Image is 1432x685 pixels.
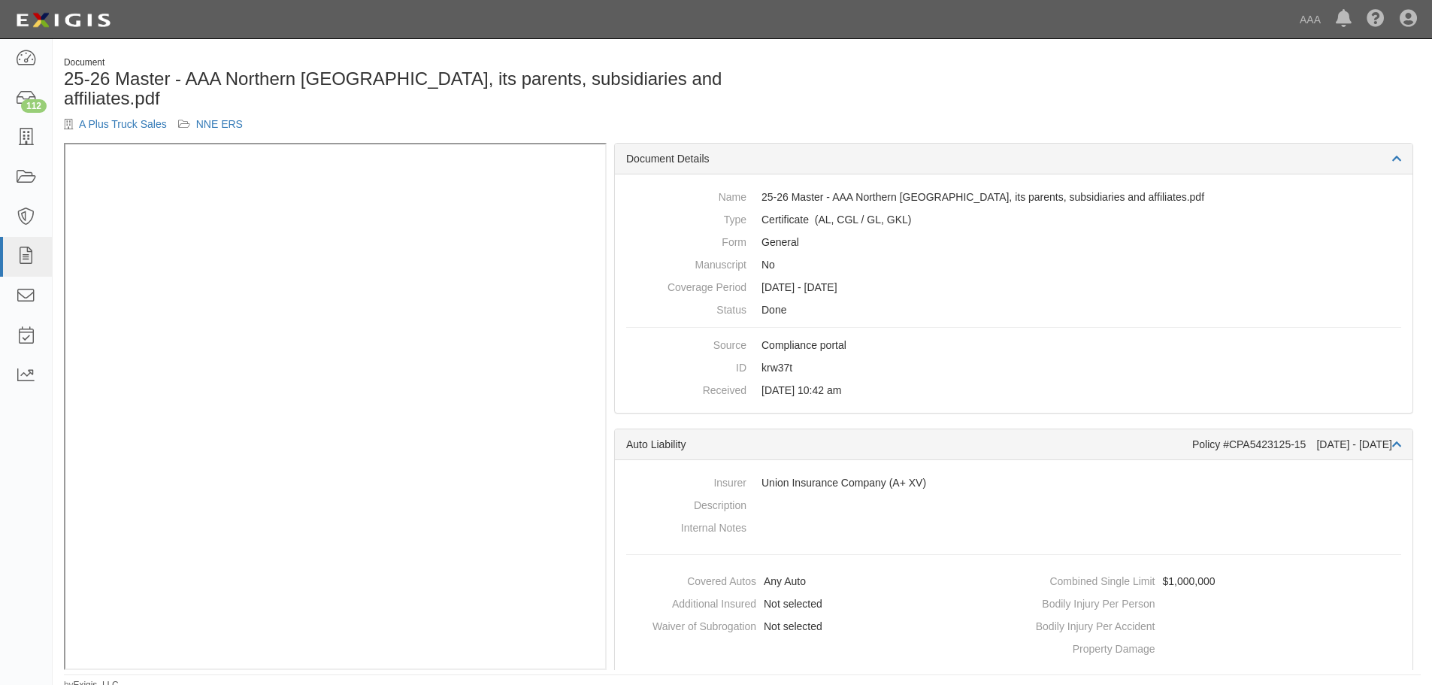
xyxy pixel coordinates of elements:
[626,494,746,513] dt: Description
[626,276,746,295] dt: Coverage Period
[626,299,1401,321] dd: Done
[626,231,746,250] dt: Form
[626,356,1401,379] dd: krw37t
[1367,11,1385,29] i: Help Center - Complianz
[1292,5,1328,35] a: AAA
[626,253,1401,276] dd: No
[64,56,731,69] div: Document
[1020,638,1155,656] dt: Property Damage
[621,615,1008,638] dd: Not selected
[621,570,756,589] dt: Covered Autos
[626,253,746,272] dt: Manuscript
[626,299,746,317] dt: Status
[626,334,1401,356] dd: Compliance portal
[626,186,746,205] dt: Name
[626,231,1401,253] dd: General
[1020,593,1155,611] dt: Bodily Injury Per Person
[1192,437,1401,452] div: Policy #CPA5423125-15 [DATE] - [DATE]
[1020,615,1155,634] dt: Bodily Injury Per Accident
[626,334,746,353] dt: Source
[1020,570,1407,593] dd: $1,000,000
[626,208,1401,231] dd: Auto Liability Commercial General Liability / Garage Liability Garage Keepers Liability
[79,118,167,130] a: A Plus Truck Sales
[11,7,115,34] img: logo-5460c22ac91f19d4615b14bd174203de0afe785f0fc80cf4dbbc73dc1793850b.png
[626,437,1192,452] div: Auto Liability
[626,379,746,398] dt: Received
[196,118,243,130] a: NNE ERS
[626,186,1401,208] dd: 25-26 Master - AAA Northern [GEOGRAPHIC_DATA], its parents, subsidiaries and affiliates.pdf
[626,379,1401,402] dd: [DATE] 10:42 am
[626,356,746,375] dt: ID
[621,570,1008,593] dd: Any Auto
[626,276,1401,299] dd: [DATE] - [DATE]
[621,593,1008,615] dd: Not selected
[621,615,756,634] dt: Waiver of Subrogation
[626,471,746,490] dt: Insurer
[615,144,1412,174] div: Document Details
[64,69,731,109] h1: 25-26 Master - AAA Northern [GEOGRAPHIC_DATA], its parents, subsidiaries and affiliates.pdf
[626,471,1401,494] dd: Union Insurance Company (A+ XV)
[621,593,756,611] dt: Additional Insured
[626,517,746,535] dt: Internal Notes
[21,99,47,113] div: 112
[626,208,746,227] dt: Type
[1020,570,1155,589] dt: Combined Single Limit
